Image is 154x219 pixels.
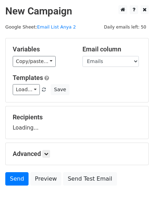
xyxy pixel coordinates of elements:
h5: Recipients [13,113,141,121]
a: Daily emails left: 50 [101,24,149,30]
a: Send Test Email [63,172,117,186]
h5: Advanced [13,150,141,158]
h5: Email column [82,45,142,53]
small: Google Sheet: [5,24,76,30]
a: Copy/paste... [13,56,56,67]
h5: Variables [13,45,72,53]
button: Save [51,84,69,95]
a: Preview [30,172,61,186]
div: Loading... [13,113,141,132]
a: Load... [13,84,40,95]
a: Email List Anya 2 [37,24,76,30]
a: Templates [13,74,43,81]
a: Send [5,172,29,186]
h2: New Campaign [5,5,149,17]
span: Daily emails left: 50 [101,23,149,31]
